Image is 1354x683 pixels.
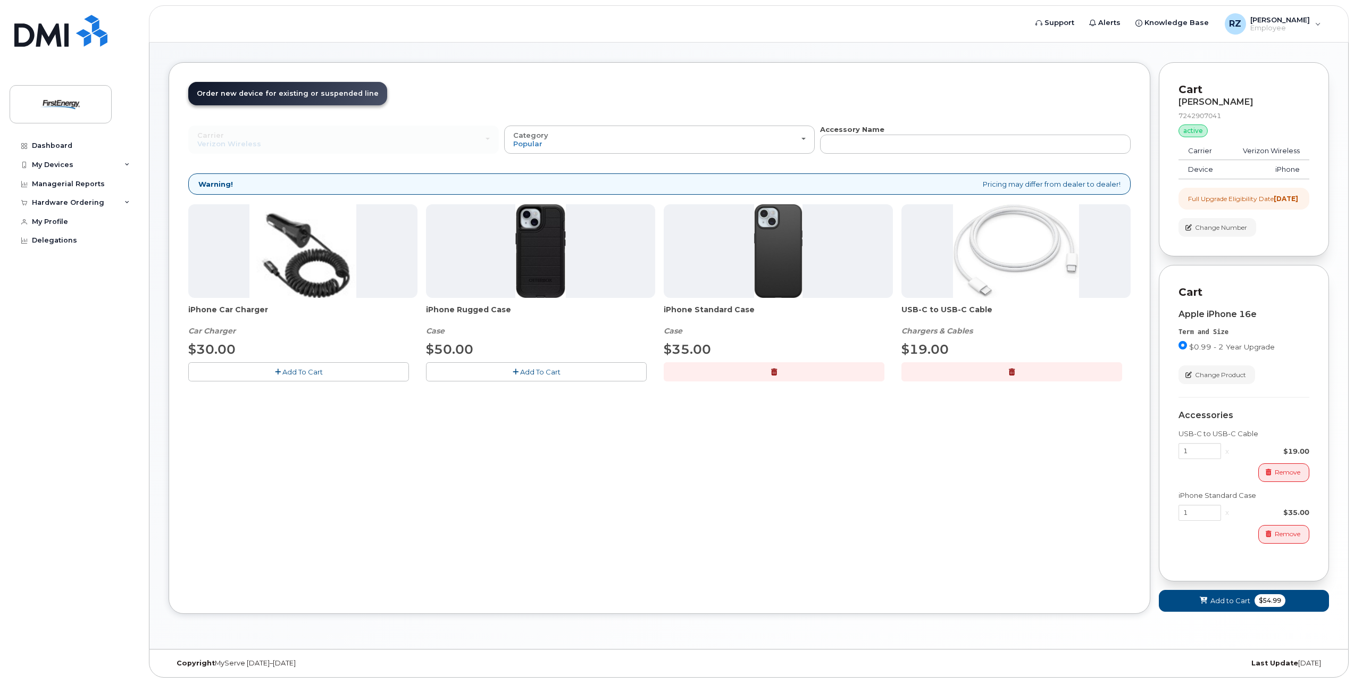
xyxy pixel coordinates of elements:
strong: Copyright [177,659,215,667]
span: Alerts [1098,18,1121,28]
span: [PERSON_NAME] [1250,15,1310,24]
a: Knowledge Base [1128,12,1216,34]
span: Employee [1250,24,1310,32]
button: Add to Cart $54.99 [1159,590,1329,612]
div: Full Upgrade Eligibility Date [1188,194,1298,203]
div: USB-C to USB-C Cable [901,304,1131,336]
img: Symmetry.jpg [754,204,803,298]
div: x [1221,507,1233,518]
span: Change Product [1195,370,1246,380]
button: Category Popular [504,126,815,153]
span: iPhone Rugged Case [426,304,655,326]
span: iPhone Car Charger [188,304,417,326]
span: Knowledge Base [1144,18,1209,28]
span: $35.00 [664,341,711,357]
div: x [1221,446,1233,456]
div: Term and Size [1179,328,1309,337]
button: Remove [1258,525,1309,544]
div: active [1179,124,1208,137]
button: Change Number [1179,218,1256,237]
span: Remove [1275,468,1300,477]
td: Device [1179,160,1226,179]
td: Carrier [1179,141,1226,161]
div: 7242907041 [1179,111,1309,120]
div: $19.00 [1233,446,1309,456]
span: iPhone Standard Case [664,304,893,326]
div: [DATE] [942,659,1329,668]
span: $19.00 [901,341,949,357]
span: Category [513,131,548,139]
input: $0.99 - 2 Year Upgrade [1179,341,1187,349]
strong: Last Update [1251,659,1298,667]
p: Cart [1179,82,1309,97]
div: Reedy, Zachary N [1217,13,1328,35]
div: USB-C to USB-C Cable [1179,429,1309,439]
span: USB-C to USB-C Cable [901,304,1131,326]
div: Accessories [1179,411,1309,420]
iframe: Messenger Launcher [1308,637,1346,675]
div: [PERSON_NAME] [1179,97,1309,107]
div: iPhone Car Charger [188,304,417,336]
span: RZ [1229,18,1241,30]
span: Add to Cart [1210,596,1250,606]
div: $35.00 [1233,507,1309,518]
button: Change Product [1179,365,1255,384]
span: Order new device for existing or suspended line [197,89,379,97]
em: Case [426,326,445,336]
img: USB-C.jpg [953,204,1079,298]
span: Popular [513,139,542,148]
td: iPhone [1226,160,1309,179]
span: Add To Cart [520,368,561,376]
div: Apple iPhone 16e [1179,310,1309,319]
strong: Accessory Name [820,125,884,134]
strong: [DATE] [1274,195,1298,203]
p: Cart [1179,285,1309,300]
span: $0.99 - 2 Year Upgrade [1189,343,1275,351]
button: Remove [1258,463,1309,482]
span: $30.00 [188,341,236,357]
strong: Warning! [198,179,233,189]
a: Alerts [1082,12,1128,34]
img: Defender.jpg [515,204,566,298]
img: iphonesecg.jpg [249,204,356,298]
div: iPhone Rugged Case [426,304,655,336]
span: Remove [1275,529,1300,539]
td: Verizon Wireless [1226,141,1309,161]
div: Pricing may differ from dealer to dealer! [188,173,1131,195]
a: Support [1028,12,1082,34]
em: Chargers & Cables [901,326,973,336]
span: $54.99 [1255,594,1285,607]
span: $50.00 [426,341,473,357]
h1: New Order [169,27,1329,45]
div: MyServe [DATE]–[DATE] [169,659,555,668]
button: Add To Cart [426,362,647,381]
button: Add To Cart [188,362,409,381]
span: Change Number [1195,223,1247,232]
div: iPhone Standard Case [1179,490,1309,501]
span: Add To Cart [282,368,323,376]
em: Car Charger [188,326,236,336]
em: Case [664,326,682,336]
span: Support [1044,18,1074,28]
div: iPhone Standard Case [664,304,893,336]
